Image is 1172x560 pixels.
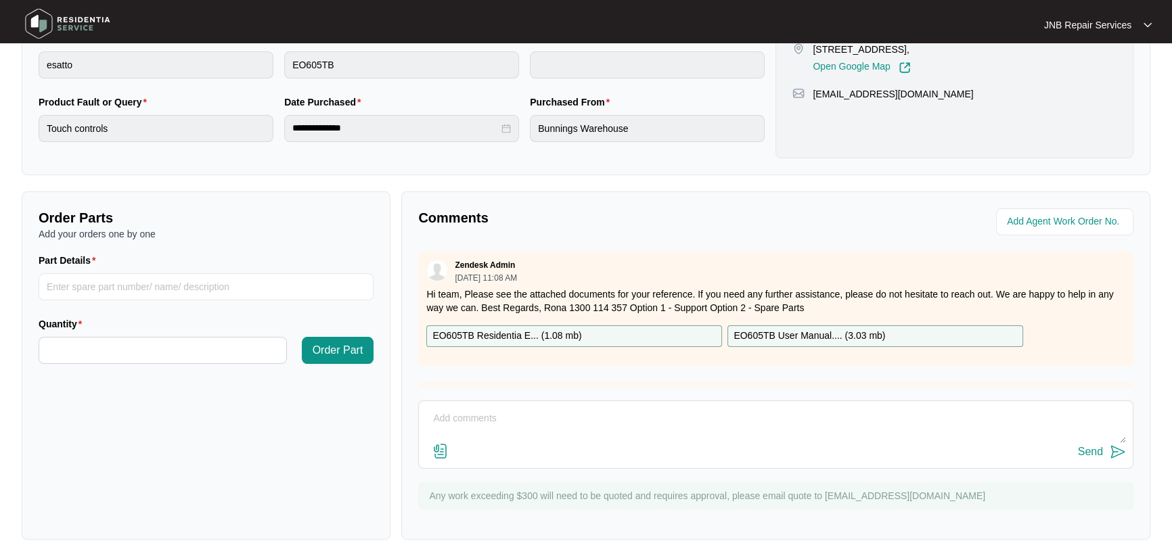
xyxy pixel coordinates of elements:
[1007,214,1125,230] input: Add Agent Work Order No.
[39,317,87,331] label: Quantity
[292,121,499,135] input: Date Purchased
[530,51,765,78] input: Serial Number
[39,51,273,78] input: Brand
[284,51,519,78] input: Product Model
[39,227,374,241] p: Add your orders one by one
[792,43,805,55] img: map-pin
[284,95,366,109] label: Date Purchased
[813,87,973,101] p: [EMAIL_ADDRESS][DOMAIN_NAME]
[1078,446,1103,458] div: Send
[792,87,805,99] img: map-pin
[39,115,273,142] input: Product Fault or Query
[418,208,766,227] p: Comments
[1110,444,1126,460] img: send-icon.svg
[39,208,374,227] p: Order Parts
[39,273,374,300] input: Part Details
[432,443,449,459] img: file-attachment-doc.svg
[734,329,885,344] p: EO605TB User Manual.... ( 3.03 mb )
[813,62,910,74] a: Open Google Map
[813,43,910,56] p: [STREET_ADDRESS],
[1078,443,1126,461] button: Send
[1044,18,1131,32] p: JNB Repair Services
[39,337,286,363] input: Quantity
[530,95,615,109] label: Purchased From
[39,95,152,109] label: Product Fault or Query
[302,337,374,364] button: Order Part
[530,115,765,142] input: Purchased From
[39,254,102,267] label: Part Details
[427,260,447,281] img: user.svg
[20,3,115,44] img: residentia service logo
[455,260,515,271] p: Zendesk Admin
[432,329,581,344] p: EO605TB Residentia E... ( 1.08 mb )
[455,274,517,282] p: [DATE] 11:08 AM
[429,489,1127,503] p: Any work exceeding $300 will need to be quoted and requires approval, please email quote to [EMAI...
[1144,22,1152,28] img: dropdown arrow
[426,287,1125,314] p: Hi team, Please see the attached documents for your reference. If you need any further assistance...
[899,62,911,74] img: Link-External
[313,342,363,358] span: Order Part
